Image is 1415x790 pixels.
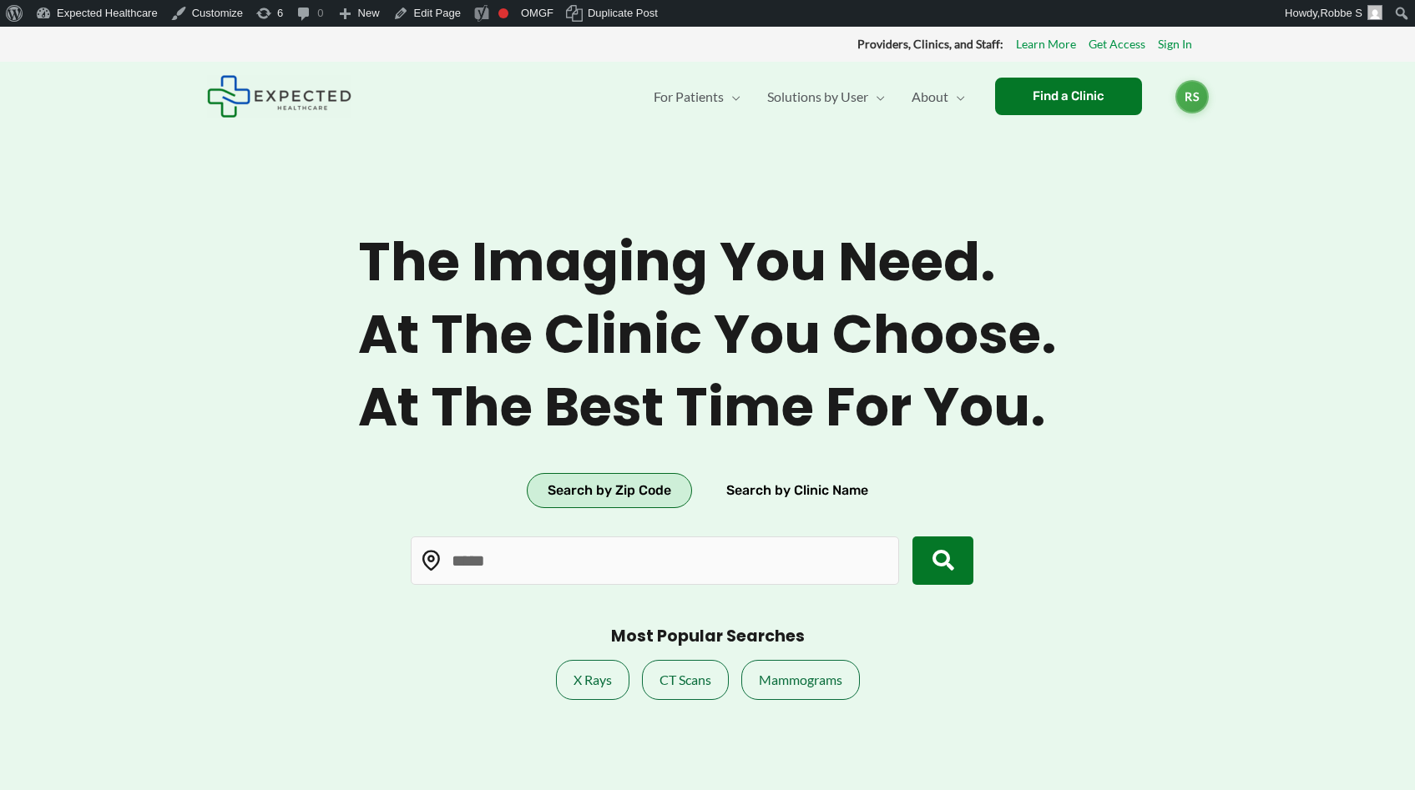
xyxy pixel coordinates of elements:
a: Get Access [1089,33,1145,55]
h3: Most Popular Searches [611,626,805,647]
span: Solutions by User [767,68,868,126]
img: Expected Healthcare Logo - side, dark font, small [207,75,351,118]
a: For PatientsMenu Toggle [640,68,754,126]
a: Mammograms [741,660,860,700]
a: Solutions by UserMenu Toggle [754,68,898,126]
span: The imaging you need. [358,230,1057,294]
a: Learn More [1016,33,1076,55]
a: AboutMenu Toggle [898,68,978,126]
button: Search by Clinic Name [705,473,889,508]
span: Robbe S [1320,7,1362,19]
a: X Rays [556,660,629,700]
a: Sign In [1158,33,1192,55]
div: Focus keyphrase not set [498,8,508,18]
a: CT Scans [642,660,729,700]
a: Find a Clinic [995,78,1142,115]
strong: Providers, Clinics, and Staff: [857,37,1003,51]
span: Menu Toggle [948,68,965,126]
span: Menu Toggle [724,68,740,126]
span: For Patients [654,68,724,126]
span: Menu Toggle [868,68,885,126]
nav: Primary Site Navigation [640,68,978,126]
span: At the best time for you. [358,375,1057,440]
button: Search by Zip Code [527,473,692,508]
img: Location pin [421,550,442,571]
span: At the clinic you choose. [358,303,1057,367]
a: RS [1175,80,1209,113]
span: About [912,68,948,126]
